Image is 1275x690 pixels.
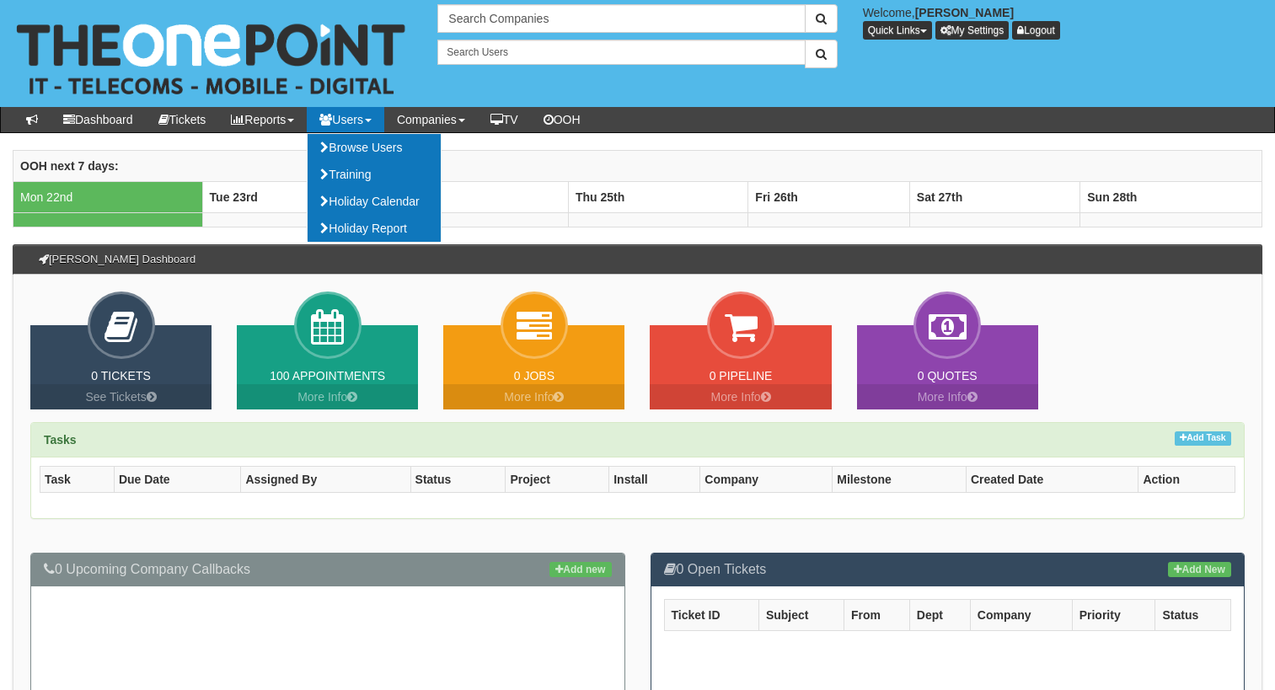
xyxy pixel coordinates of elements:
[966,467,1138,493] th: Created Date
[307,107,384,132] a: Users
[308,161,441,188] a: Training
[918,369,978,382] a: 0 Quotes
[91,369,151,382] a: 0 Tickets
[1175,431,1231,446] a: Add Task
[44,562,612,577] h3: 0 Upcoming Company Callbacks
[478,107,531,132] a: TV
[410,467,506,493] th: Status
[308,215,441,242] a: Holiday Report
[844,599,910,630] th: From
[308,188,441,215] a: Holiday Calendar
[218,107,307,132] a: Reports
[863,21,932,40] button: Quick Links
[514,369,554,382] a: 0 Jobs
[833,467,967,493] th: Milestone
[202,182,380,213] th: Tue 23rd
[748,182,909,213] th: Fri 26th
[1072,599,1155,630] th: Priority
[437,40,805,65] input: Search Users
[970,599,1072,630] th: Company
[758,599,844,630] th: Subject
[44,433,77,447] strong: Tasks
[380,182,569,213] th: Wed 24th
[531,107,593,132] a: OOH
[700,467,833,493] th: Company
[437,4,805,33] input: Search Companies
[857,384,1038,409] a: More Info
[114,467,241,493] th: Due Date
[1138,467,1235,493] th: Action
[30,245,204,274] h3: [PERSON_NAME] Dashboard
[506,467,609,493] th: Project
[270,369,385,382] a: 100 Appointments
[30,384,212,409] a: See Tickets
[909,599,970,630] th: Dept
[710,369,773,382] a: 0 Pipeline
[650,384,831,409] a: More Info
[13,182,203,213] td: Mon 22nd
[549,562,611,577] a: Add new
[609,467,700,493] th: Install
[384,107,478,132] a: Companies
[1012,21,1060,40] a: Logout
[237,384,418,409] a: More Info
[1080,182,1262,213] th: Sun 28th
[13,151,1262,182] th: OOH next 7 days:
[935,21,1010,40] a: My Settings
[915,6,1014,19] b: [PERSON_NAME]
[1168,562,1231,577] a: Add New
[664,599,758,630] th: Ticket ID
[909,182,1079,213] th: Sat 27th
[146,107,219,132] a: Tickets
[443,384,624,409] a: More Info
[664,562,1232,577] h3: 0 Open Tickets
[40,467,115,493] th: Task
[568,182,747,213] th: Thu 25th
[850,4,1275,40] div: Welcome,
[308,134,441,161] a: Browse Users
[1155,599,1231,630] th: Status
[241,467,410,493] th: Assigned By
[51,107,146,132] a: Dashboard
